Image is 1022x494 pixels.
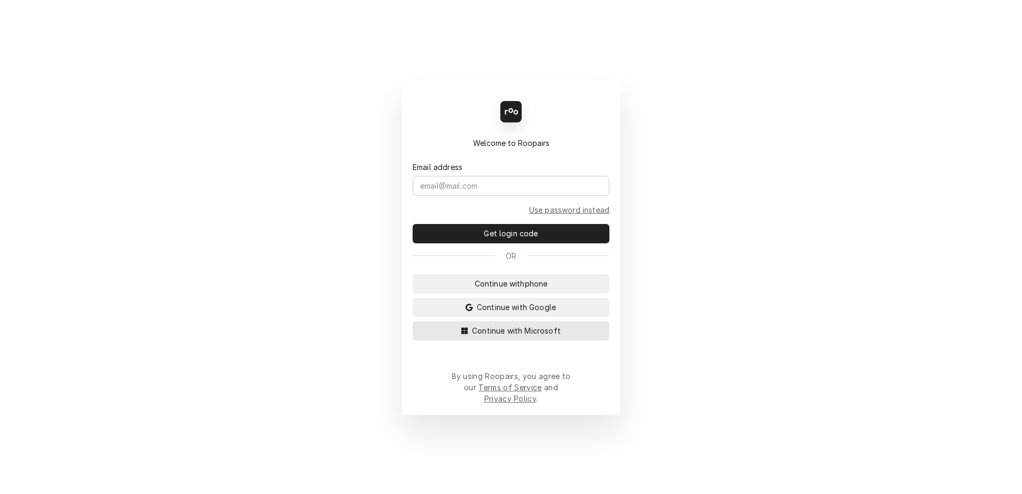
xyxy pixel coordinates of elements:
[470,325,563,336] span: Continue with Microsoft
[413,161,462,173] label: Email address
[413,137,609,149] div: Welcome to Roopairs
[413,321,609,341] button: Continue with Microsoft
[475,302,558,313] span: Continue with Google
[482,228,540,239] span: Get login code
[413,298,609,317] button: Continue with Google
[478,383,541,392] a: Terms of Service
[529,204,609,215] a: Go to Email and password form
[413,176,609,196] input: email@mail.com
[473,278,550,289] span: Continue with phone
[484,394,536,403] a: Privacy Policy
[451,371,571,404] div: By using Roopairs, you agree to our and .
[413,224,609,243] button: Get login code
[413,274,609,294] button: Continue withphone
[413,250,609,261] div: Or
